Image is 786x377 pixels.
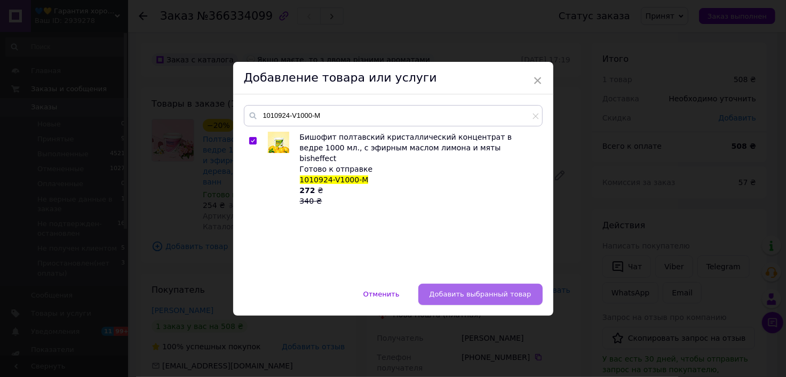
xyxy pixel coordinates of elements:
button: Отменить [352,284,411,305]
button: Добавить выбранный товар [418,284,543,305]
span: Бишофит полтавский кристаллический концентрат в ведре 1000 мл., с эфирным маслом лимона и мяты bi... [300,133,512,163]
span: × [533,71,543,90]
div: Готово к отправке [300,164,537,174]
span: Добавить выбранный товар [430,290,531,298]
img: Бишофит полтавский кристаллический концентрат в ведре 1000 мл., с эфирным маслом лимона и мяты bi... [268,132,289,153]
span: Отменить [363,290,400,298]
input: Поиск по товарам и услугам [244,105,543,126]
div: ₴ [300,185,537,206]
b: 272 [300,186,315,195]
span: 1010924-V1000-M [300,175,369,184]
span: 340 ₴ [300,197,322,205]
div: Добавление товара или услуги [233,62,553,94]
